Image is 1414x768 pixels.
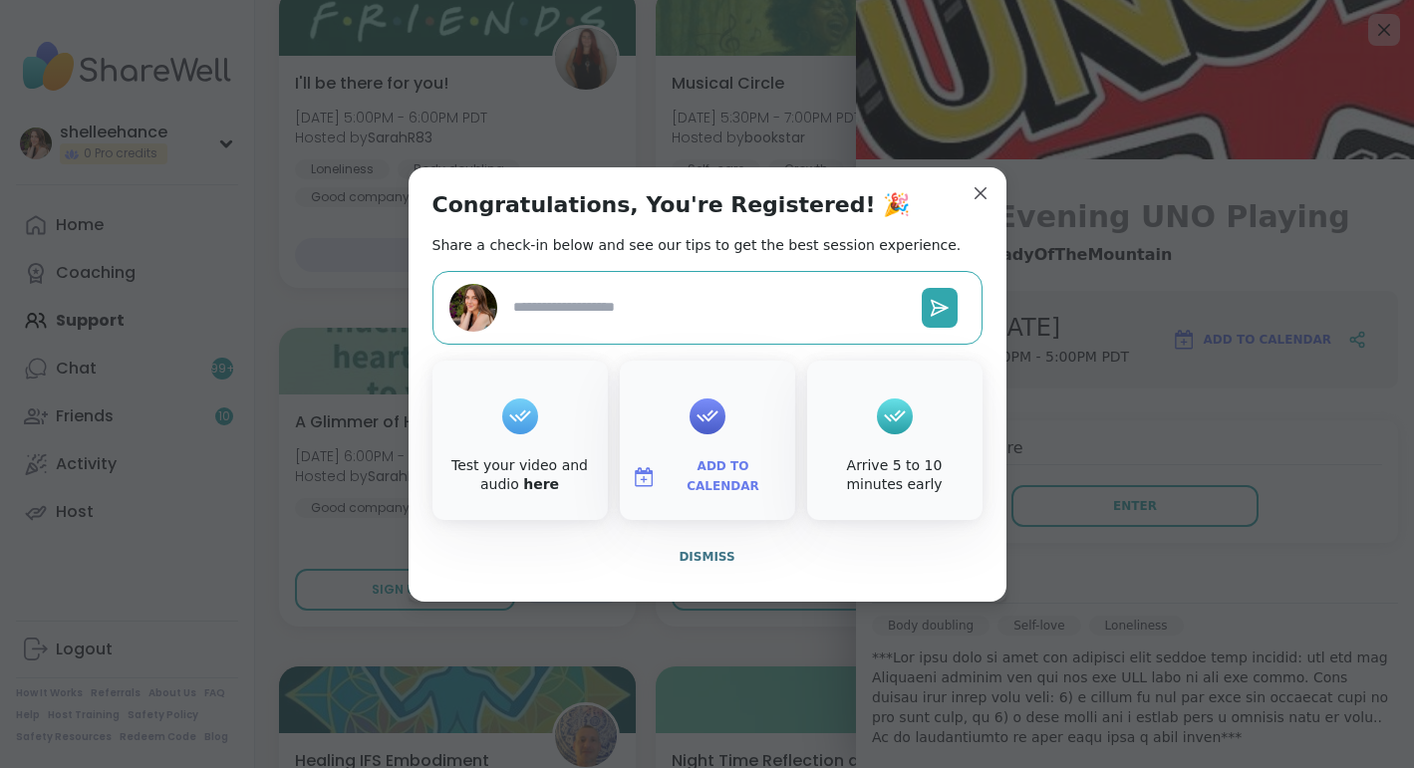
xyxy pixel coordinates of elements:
h2: Share a check-in below and see our tips to get the best session experience. [432,235,962,255]
div: Test your video and audio [436,456,604,495]
span: Dismiss [679,550,734,564]
button: Add to Calendar [624,456,791,498]
div: Arrive 5 to 10 minutes early [811,456,979,495]
button: Dismiss [432,536,983,578]
img: ShareWell Logomark [632,465,656,489]
span: Add to Calendar [664,457,783,496]
img: shelleehance [449,284,497,332]
h1: Congratulations, You're Registered! 🎉 [432,191,911,219]
a: here [523,476,559,492]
